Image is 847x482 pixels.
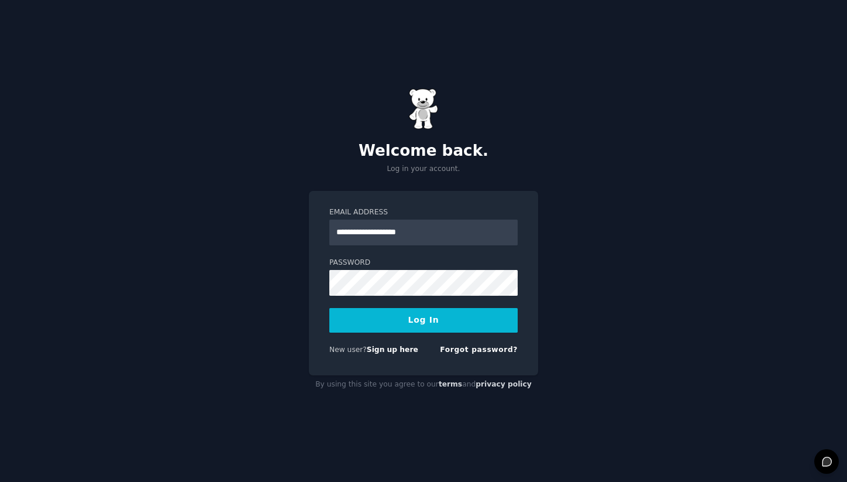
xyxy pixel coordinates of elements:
img: Gummy Bear [409,88,438,129]
span: New user? [329,346,367,354]
a: Forgot password? [440,346,518,354]
p: Log in your account. [309,164,538,175]
label: Password [329,258,518,268]
a: Sign up here [367,346,418,354]
h2: Welcome back. [309,142,538,160]
button: Log In [329,308,518,333]
a: privacy policy [476,380,532,388]
div: By using this site you agree to our and [309,375,538,394]
a: terms [439,380,462,388]
label: Email Address [329,207,518,218]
